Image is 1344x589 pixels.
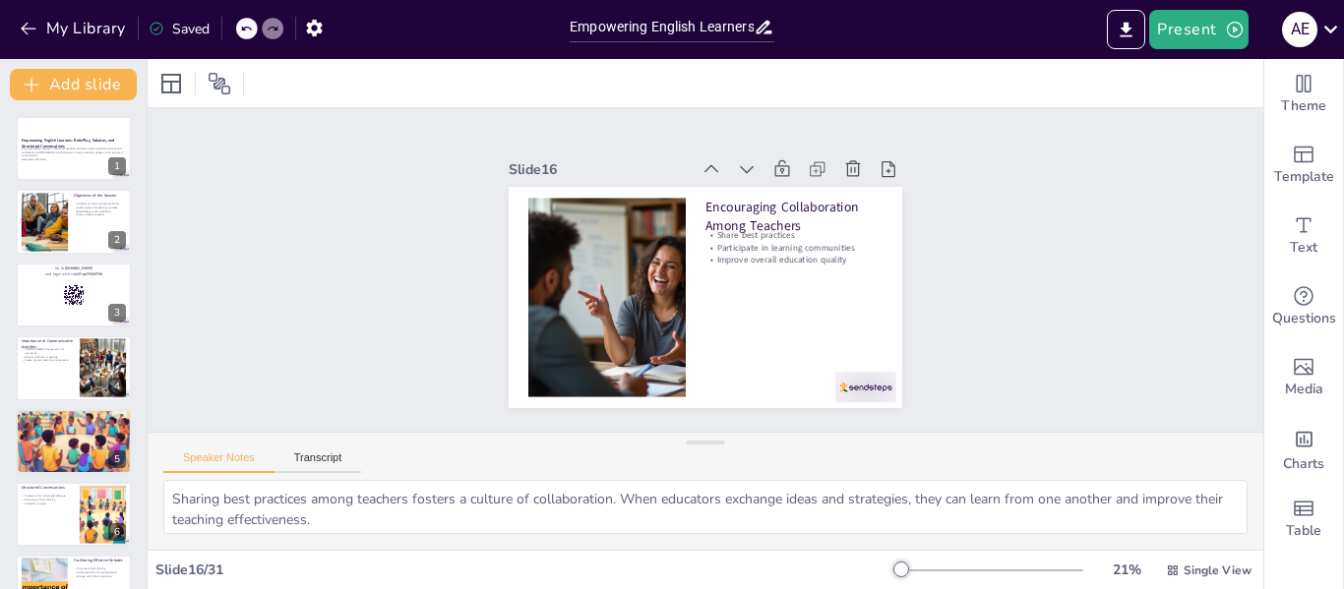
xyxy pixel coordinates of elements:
p: Importance of feedback [22,425,126,429]
p: Promote critical thinking [74,567,126,571]
span: Template [1274,166,1334,188]
p: Versatility in topics [22,501,74,505]
div: Add a table [1264,484,1343,555]
div: Slide 16 [509,160,690,179]
p: Improve overall education quality [705,254,883,265]
div: https://cdn.sendsteps.com/images/logo/sendsteps_logo_white.pnghttps://cdn.sendsteps.com/images/lo... [16,409,132,474]
p: Facilitating Effective Debates [74,559,126,564]
div: 5 [108,450,126,468]
p: Understand communicative activities [74,202,126,206]
p: Guide research and argumentation [74,571,126,575]
strong: [DOMAIN_NAME] [65,265,93,270]
span: Table [1286,520,1321,542]
p: Participate in learning communities [705,242,883,254]
p: Assess student progress [74,212,126,216]
div: Saved [149,20,210,38]
div: https://cdn.sendsteps.com/images/logo/sendsteps_logo_white.pnghttps://cdn.sendsteps.com/images/lo... [16,482,132,547]
span: Media [1285,379,1323,400]
strong: Empowering English Learners: Role-Play, Debates, and Structured Conversations [22,138,114,148]
div: 4 [108,378,126,395]
p: Importance of Communicative Activities [22,338,74,349]
button: Add slide [10,69,137,100]
div: Add charts and graphs [1264,413,1343,484]
button: My Library [15,13,134,44]
div: Layout [155,68,187,99]
div: https://cdn.sendsteps.com/images/logo/sendsteps_logo_white.pnghttps://cdn.sendsteps.com/images/lo... [16,335,132,400]
div: A E [1282,12,1317,47]
p: Structured Conversations [22,485,74,491]
div: Get real-time input from your audience [1264,271,1343,342]
span: Single View [1184,562,1252,578]
p: Encourage critical thinking [22,498,74,501]
p: Explore different perspectives [22,421,126,425]
textarea: Sharing best practices among teachers fosters a culture of collaboration. When educators exchange... [163,480,1248,534]
p: Engage with differing opinions [74,574,126,578]
button: Speaker Notes [163,451,275,473]
div: Add images, graphics, shapes or video [1264,342,1343,413]
button: Export to PowerPoint [1107,10,1145,49]
div: 2 [108,231,126,249]
div: Add ready made slides [1264,130,1343,201]
p: Objectives of the Session [74,193,126,199]
span: Text [1290,237,1317,259]
div: https://cdn.sendsteps.com/images/logo/sendsteps_logo_white.pnghttps://cdn.sendsteps.com/images/lo... [16,116,132,181]
p: Practice real-life scenarios [22,417,126,421]
p: Create dynamic learning environments [22,359,74,363]
p: Explore practical speaking activities [74,206,126,209]
div: Add text boxes [1264,201,1343,271]
span: Charts [1283,453,1324,475]
input: Insert title [570,13,754,41]
p: Go to [22,265,126,271]
span: Position [208,72,231,95]
p: Framework for meaningful dialogue [22,495,74,499]
div: https://cdn.sendsteps.com/images/logo/sendsteps_logo_white.pnghttps://cdn.sendsteps.com/images/lo... [16,189,132,254]
div: Slide 16 / 31 [155,560,894,579]
p: and login with code [22,271,126,277]
p: Role-Play Techniques [22,412,126,418]
button: A E [1282,10,1317,49]
div: https://cdn.sendsteps.com/images/logo/sendsteps_logo_white.pnghttps://cdn.sendsteps.com/images/lo... [16,263,132,327]
div: 21 % [1103,560,1150,579]
p: Build confidence in speaking [22,355,74,359]
span: Questions [1272,308,1336,329]
p: Generated with [URL] [22,158,126,162]
p: Share best practices [705,229,883,241]
span: Theme [1281,95,1326,117]
button: Transcript [275,451,362,473]
div: 3 [108,304,126,322]
div: 1 [108,157,126,175]
p: [PERSON_NAME] engagement and interaction [22,348,74,355]
div: 6 [108,523,126,541]
div: Change the overall theme [1264,59,1343,130]
p: Build fluency and confidence [74,208,126,212]
p: This presentation focuses on practical speaking activities aimed at building fluency and confiden... [22,147,126,158]
button: Present [1149,10,1248,49]
p: Encouraging Collaboration Among Teachers [705,198,883,234]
